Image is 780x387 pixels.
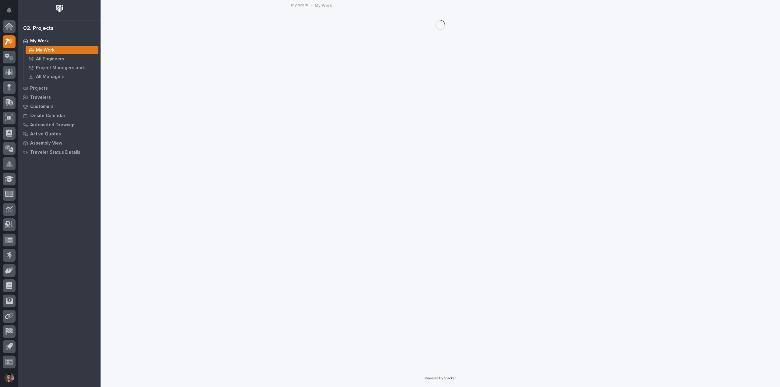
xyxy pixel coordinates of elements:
[3,371,16,384] button: users-avatar
[18,120,101,129] a: Automated Drawings
[291,1,308,8] a: My Work
[36,65,96,71] p: Project Managers and Engineers
[30,113,66,119] p: Onsite Calendar
[18,129,101,138] a: Active Quotes
[30,122,76,128] p: Automated Drawings
[36,74,65,80] p: All Managers
[30,141,62,146] p: Assembly View
[30,150,80,155] p: Traveler Status Details
[36,48,55,53] p: My Work
[23,55,101,63] a: All Engineers
[18,138,101,148] a: Assembly View
[30,131,61,137] p: Active Quotes
[18,148,101,157] a: Traveler Status Details
[23,63,101,72] a: Project Managers and Engineers
[18,111,101,120] a: Onsite Calendar
[36,56,64,62] p: All Engineers
[54,3,65,14] img: Workspace Logo
[30,86,48,91] p: Projects
[23,72,101,81] a: All Managers
[3,4,16,16] button: Notifications
[18,84,101,93] a: Projects
[425,376,456,380] a: Powered By Stacker
[8,7,16,17] div: Notifications
[18,36,101,45] a: My Work
[30,38,49,44] p: My Work
[30,104,54,109] p: Customers
[18,102,101,111] a: Customers
[18,93,101,102] a: Travelers
[23,25,54,32] div: 02. Projects
[30,95,51,100] p: Travelers
[23,46,101,54] a: My Work
[315,2,332,8] p: My Work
